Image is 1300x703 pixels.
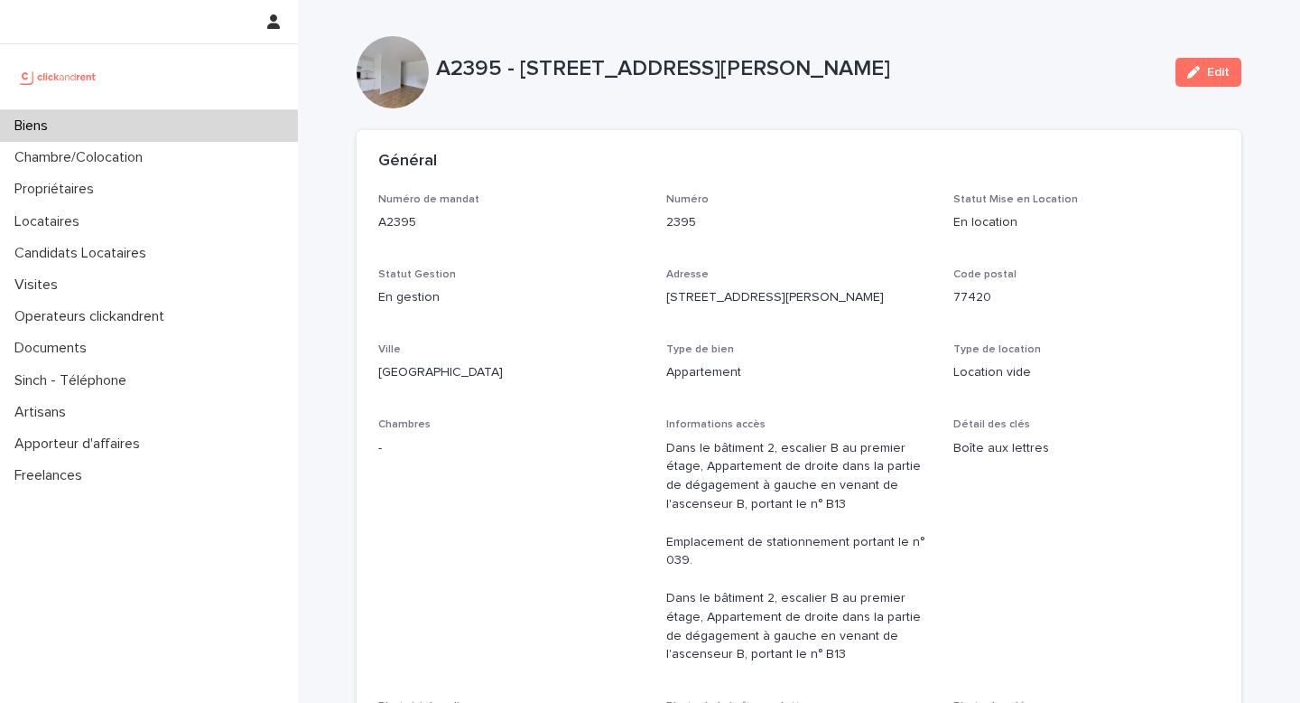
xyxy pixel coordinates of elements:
p: Apporteur d'affaires [7,436,154,453]
p: En location [953,213,1220,232]
p: En gestion [378,288,645,307]
span: Statut Mise en Location [953,194,1078,205]
p: Propriétaires [7,181,108,198]
p: [STREET_ADDRESS][PERSON_NAME] [666,288,933,307]
p: Biens [7,117,62,135]
p: A2395 - [STREET_ADDRESS][PERSON_NAME] [436,56,1161,82]
span: Informations accès [666,419,766,430]
img: UCB0brd3T0yccxBKYDjQ [14,59,102,95]
span: Edit [1207,66,1230,79]
p: Location vide [953,363,1220,382]
p: Freelances [7,467,97,484]
p: Artisans [7,404,80,421]
p: [GEOGRAPHIC_DATA] [378,363,645,382]
p: Boîte aux lettres [953,439,1220,458]
p: 77420 [953,288,1220,307]
span: Ville [378,344,401,355]
p: Candidats Locataires [7,245,161,262]
span: Type de bien [666,344,734,355]
span: Adresse [666,269,709,280]
p: Sinch - Téléphone [7,372,141,389]
span: Détail des clés [953,419,1030,430]
span: Code postal [953,269,1017,280]
p: 2395 [666,213,933,232]
span: Numéro de mandat [378,194,479,205]
p: Documents [7,340,101,357]
p: Operateurs clickandrent [7,308,179,325]
span: Chambres [378,419,431,430]
p: A2395 [378,213,645,232]
p: Chambre/Colocation [7,149,157,166]
span: Type de location [953,344,1041,355]
p: Appartement [666,363,933,382]
button: Edit [1175,58,1241,87]
p: Locataires [7,213,94,230]
p: Dans le bâtiment 2, escalier B au premier étage, Appartement de droite dans la partie de dégageme... [666,439,933,665]
span: Numéro [666,194,709,205]
p: Visites [7,277,72,294]
span: Statut Gestion [378,269,456,280]
h2: Général [378,152,437,172]
p: - [378,439,645,458]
